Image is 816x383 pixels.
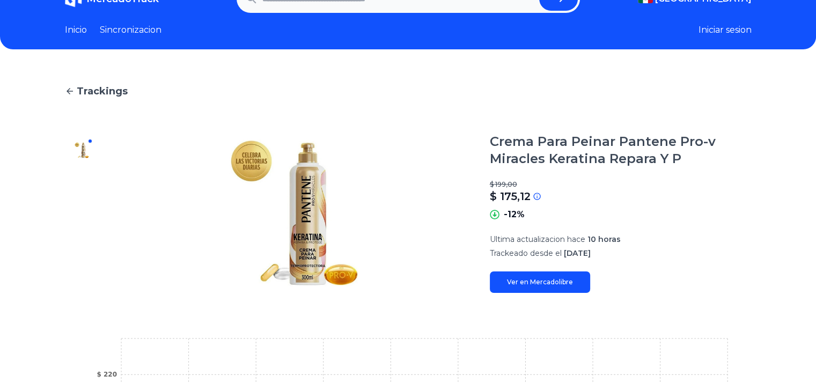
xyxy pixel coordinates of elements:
[490,271,590,293] a: Ver en Mercadolibre
[564,248,591,258] span: [DATE]
[490,189,531,204] p: $ 175,12
[699,24,752,36] button: Iniciar sesion
[65,84,752,99] a: Trackings
[121,133,468,293] img: Crema Para Peinar Pantene Pro-v Miracles Keratina Repara Y P
[490,234,585,244] span: Ultima actualizacion hace
[504,208,525,221] p: -12%
[77,84,128,99] span: Trackings
[490,133,752,167] h1: Crema Para Peinar Pantene Pro-v Miracles Keratina Repara Y P
[73,142,91,159] img: Crema Para Peinar Pantene Pro-v Miracles Keratina Repara Y P
[490,248,562,258] span: Trackeado desde el
[100,24,161,36] a: Sincronizacion
[97,371,117,378] tspan: $ 220
[65,24,87,36] a: Inicio
[587,234,621,244] span: 10 horas
[490,180,752,189] p: $ 199,00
